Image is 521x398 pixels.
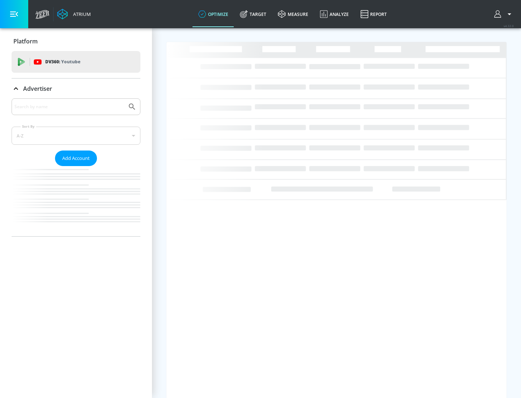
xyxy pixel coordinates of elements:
p: Youtube [61,58,80,65]
div: Platform [12,31,140,51]
div: Atrium [70,11,91,17]
div: Advertiser [12,98,140,236]
label: Sort By [21,124,36,129]
span: v 4.32.0 [504,24,514,28]
a: optimize [192,1,234,27]
a: Target [234,1,272,27]
p: Platform [13,37,38,45]
button: Add Account [55,151,97,166]
a: Report [355,1,393,27]
a: Analyze [314,1,355,27]
a: Atrium [57,9,91,20]
input: Search by name [14,102,124,111]
p: DV360: [45,58,80,66]
nav: list of Advertiser [12,166,140,236]
p: Advertiser [23,85,52,93]
span: Add Account [62,154,90,162]
div: Advertiser [12,79,140,99]
a: measure [272,1,314,27]
div: A-Z [12,127,140,145]
div: DV360: Youtube [12,51,140,73]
